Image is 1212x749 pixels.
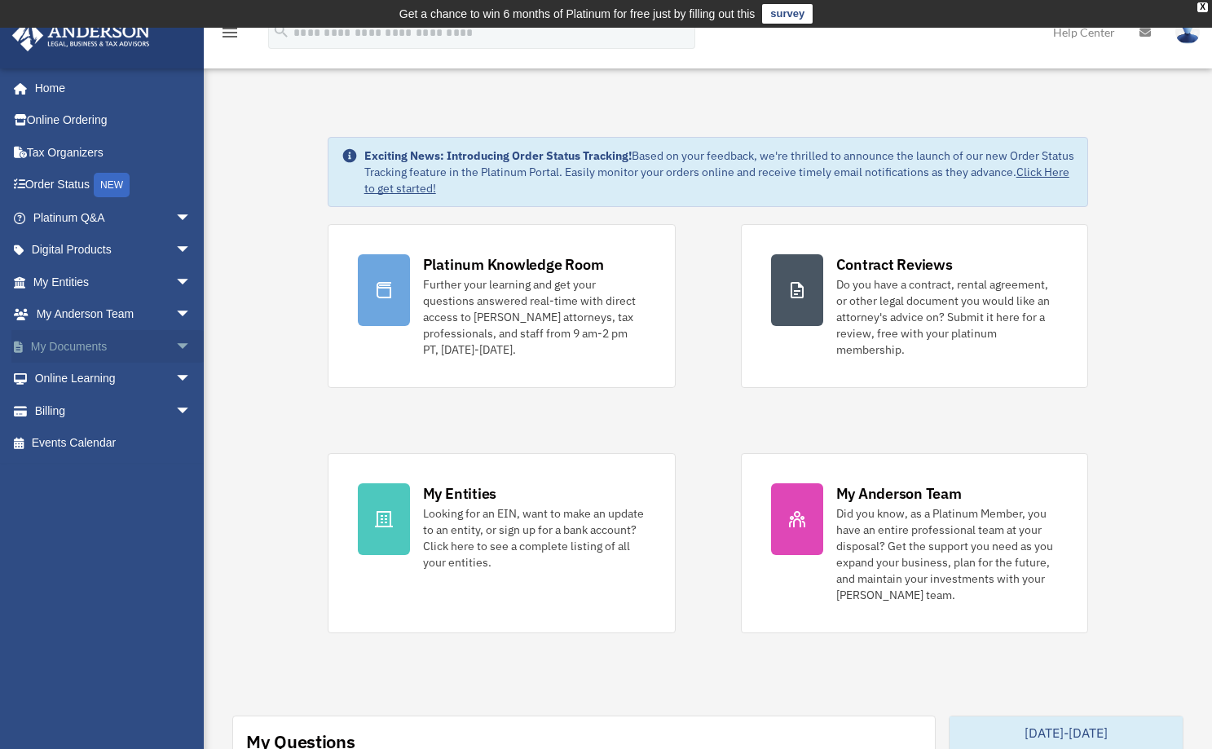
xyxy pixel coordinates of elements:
div: Platinum Knowledge Room [423,254,604,275]
div: Further your learning and get your questions answered real-time with direct access to [PERSON_NAM... [423,276,646,358]
div: NEW [94,173,130,197]
a: My Anderson Teamarrow_drop_down [11,298,216,331]
a: Billingarrow_drop_down [11,394,216,427]
a: Events Calendar [11,427,216,460]
div: My Anderson Team [836,483,962,504]
a: survey [762,4,813,24]
div: Did you know, as a Platinum Member, you have an entire professional team at your disposal? Get th... [836,505,1059,603]
a: My Anderson Team Did you know, as a Platinum Member, you have an entire professional team at your... [741,453,1089,633]
i: search [272,22,290,40]
span: arrow_drop_down [175,266,208,299]
div: Based on your feedback, we're thrilled to announce the launch of our new Order Status Tracking fe... [364,148,1075,196]
div: Get a chance to win 6 months of Platinum for free just by filling out this [399,4,756,24]
a: Order StatusNEW [11,169,216,202]
div: Do you have a contract, rental agreement, or other legal document you would like an attorney's ad... [836,276,1059,358]
a: Click Here to get started! [364,165,1069,196]
span: arrow_drop_down [175,201,208,235]
i: menu [220,23,240,42]
a: Digital Productsarrow_drop_down [11,234,216,267]
div: Contract Reviews [836,254,953,275]
span: arrow_drop_down [175,394,208,428]
span: arrow_drop_down [175,330,208,363]
a: My Entities Looking for an EIN, want to make an update to an entity, or sign up for a bank accoun... [328,453,676,633]
div: My Entities [423,483,496,504]
img: User Pic [1175,20,1200,44]
a: Platinum Knowledge Room Further your learning and get your questions answered real-time with dire... [328,224,676,388]
a: Online Ordering [11,104,216,137]
a: Contract Reviews Do you have a contract, rental agreement, or other legal document you would like... [741,224,1089,388]
span: arrow_drop_down [175,363,208,396]
a: Online Learningarrow_drop_down [11,363,216,395]
a: Platinum Q&Aarrow_drop_down [11,201,216,234]
a: My Entitiesarrow_drop_down [11,266,216,298]
a: My Documentsarrow_drop_down [11,330,216,363]
strong: Exciting News: Introducing Order Status Tracking! [364,148,632,163]
a: menu [220,29,240,42]
a: Tax Organizers [11,136,216,169]
div: Looking for an EIN, want to make an update to an entity, or sign up for a bank account? Click her... [423,505,646,571]
div: [DATE]-[DATE] [950,716,1183,749]
span: arrow_drop_down [175,298,208,332]
div: close [1197,2,1208,12]
a: Home [11,72,208,104]
span: arrow_drop_down [175,234,208,267]
img: Anderson Advisors Platinum Portal [7,20,155,51]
